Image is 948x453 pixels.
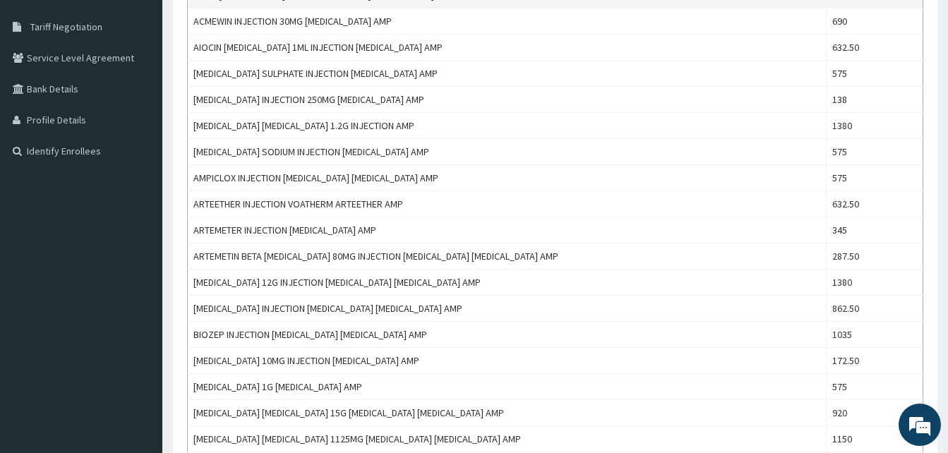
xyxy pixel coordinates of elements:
[826,296,923,322] td: 862.50
[826,35,923,61] td: 632.50
[826,348,923,374] td: 172.50
[73,79,237,97] div: Chat with us now
[7,303,269,352] textarea: Type your message and hit 'Enter'
[826,87,923,113] td: 138
[826,217,923,243] td: 345
[826,8,923,35] td: 690
[188,35,827,61] td: AIOCIN [MEDICAL_DATA] 1ML INJECTION [MEDICAL_DATA] AMP
[826,426,923,452] td: 1150
[188,191,827,217] td: ARTEETHER INJECTION VOATHERM ARTEETHER AMP
[826,374,923,400] td: 575
[26,71,57,106] img: d_794563401_company_1708531726252_794563401
[188,113,827,139] td: [MEDICAL_DATA] [MEDICAL_DATA] 1.2G INJECTION AMP
[826,322,923,348] td: 1035
[188,426,827,452] td: [MEDICAL_DATA] [MEDICAL_DATA] 1125MG [MEDICAL_DATA] [MEDICAL_DATA] AMP
[188,296,827,322] td: [MEDICAL_DATA] INJECTION [MEDICAL_DATA] [MEDICAL_DATA] AMP
[188,165,827,191] td: AMPICLOX INJECTION [MEDICAL_DATA] [MEDICAL_DATA] AMP
[188,139,827,165] td: [MEDICAL_DATA] SODIUM INJECTION [MEDICAL_DATA] AMP
[188,217,827,243] td: ARTEMETER INJECTION [MEDICAL_DATA] AMP
[188,8,827,35] td: ACMEWIN INJECTION 30MG [MEDICAL_DATA] AMP
[188,243,827,270] td: ARTEMETIN BETA [MEDICAL_DATA] 80MG INJECTION [MEDICAL_DATA] [MEDICAL_DATA] AMP
[188,348,827,374] td: [MEDICAL_DATA] 10MG INJECTION [MEDICAL_DATA] AMP
[826,400,923,426] td: 920
[82,136,195,279] span: We're online!
[826,139,923,165] td: 575
[188,87,827,113] td: [MEDICAL_DATA] INJECTION 250MG [MEDICAL_DATA] AMP
[188,374,827,400] td: [MEDICAL_DATA] 1G [MEDICAL_DATA] AMP
[232,7,265,41] div: Minimize live chat window
[188,400,827,426] td: [MEDICAL_DATA] [MEDICAL_DATA] 15G [MEDICAL_DATA] [MEDICAL_DATA] AMP
[826,113,923,139] td: 1380
[30,20,102,33] span: Tariff Negotiation
[188,61,827,87] td: [MEDICAL_DATA] SULPHATE INJECTION [MEDICAL_DATA] AMP
[188,322,827,348] td: BIOZEP INJECTION [MEDICAL_DATA] [MEDICAL_DATA] AMP
[188,270,827,296] td: [MEDICAL_DATA] 12G INJECTION [MEDICAL_DATA] [MEDICAL_DATA] AMP
[826,61,923,87] td: 575
[826,243,923,270] td: 287.50
[826,191,923,217] td: 632.50
[826,270,923,296] td: 1380
[826,165,923,191] td: 575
